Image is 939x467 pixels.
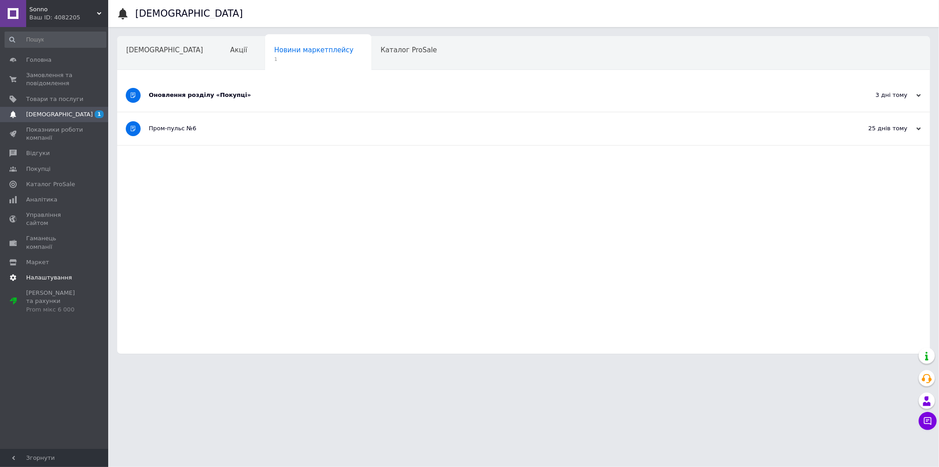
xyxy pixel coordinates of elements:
div: Ваш ID: 4082205 [29,14,108,22]
span: Покупці [26,165,50,173]
div: Prom мікс 6 000 [26,306,83,314]
input: Пошук [5,32,106,48]
span: Маркет [26,258,49,266]
span: 1 [95,110,104,118]
span: Товари та послуги [26,95,83,103]
span: Налаштування [26,274,72,282]
span: Показники роботи компанії [26,126,83,142]
span: Акції [230,46,247,54]
span: Відгуки [26,149,50,157]
button: Чат з покупцем [919,412,937,430]
span: [PERSON_NAME] та рахунки [26,289,83,314]
div: 25 днів тому [831,124,921,133]
span: Аналітика [26,196,57,204]
span: Управління сайтом [26,211,83,227]
span: Головна [26,56,51,64]
span: Каталог ProSale [380,46,437,54]
span: [DEMOGRAPHIC_DATA] [126,46,203,54]
span: Гаманець компанії [26,234,83,251]
span: [DEMOGRAPHIC_DATA] [26,110,93,119]
span: Новини маркетплейсу [274,46,353,54]
div: 3 дні тому [831,91,921,99]
div: Оновлення розділу «Покупці» [149,91,831,99]
div: Пром-пульс №6 [149,124,831,133]
h1: [DEMOGRAPHIC_DATA] [135,8,243,19]
span: 1 [274,56,353,63]
span: Замовлення та повідомлення [26,71,83,87]
span: Sonno [29,5,97,14]
span: Каталог ProSale [26,180,75,188]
